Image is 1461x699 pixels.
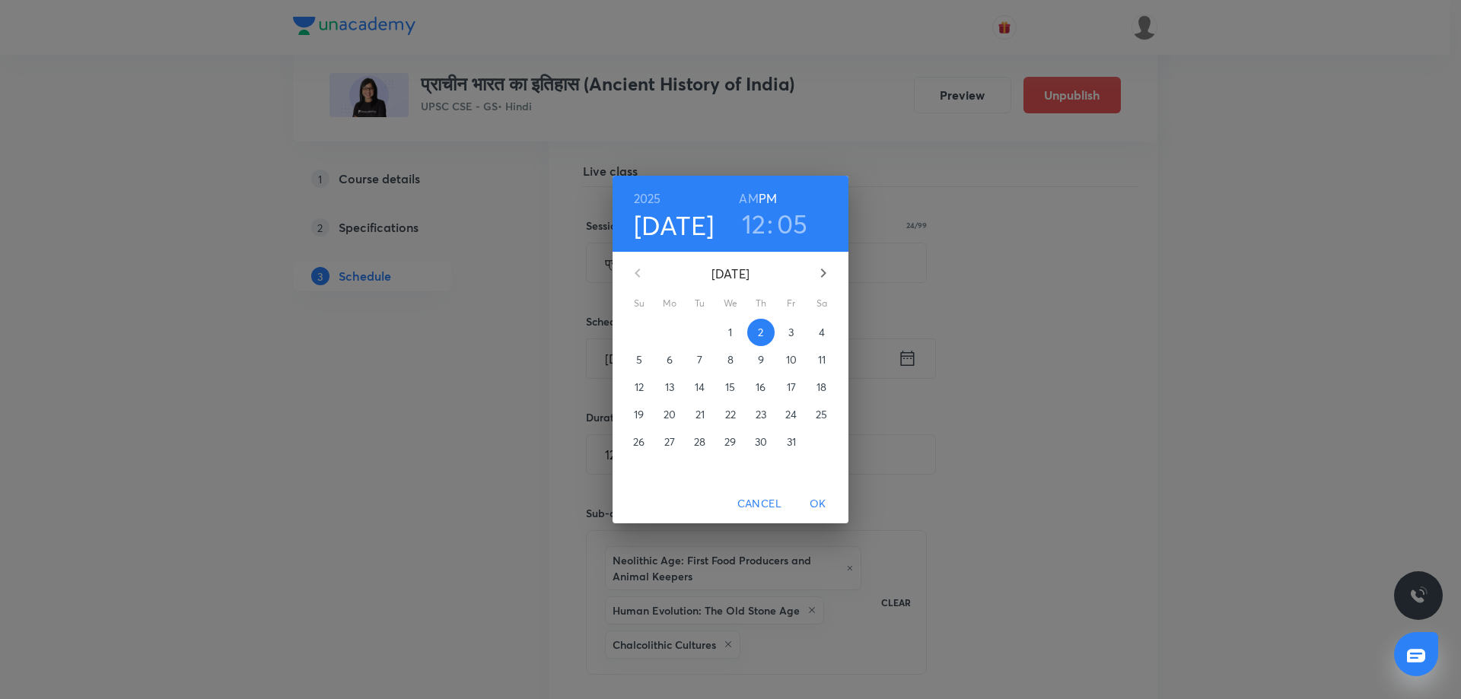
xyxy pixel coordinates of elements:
[778,296,805,311] span: Fr
[665,380,674,395] p: 13
[739,188,758,209] button: AM
[819,325,825,340] p: 4
[800,494,836,513] span: OK
[788,325,794,340] p: 3
[656,373,683,401] button: 13
[656,428,683,456] button: 27
[759,188,777,209] button: PM
[724,434,736,450] p: 29
[818,352,826,367] p: 11
[747,346,775,373] button: 9
[697,352,702,367] p: 7
[778,319,805,346] button: 3
[787,434,796,450] p: 31
[747,319,775,346] button: 2
[778,346,805,373] button: 10
[633,434,645,450] p: 26
[656,346,683,373] button: 6
[778,428,805,456] button: 31
[664,407,676,422] p: 20
[816,380,826,395] p: 18
[725,407,736,422] p: 22
[731,490,788,518] button: Cancel
[686,401,714,428] button: 21
[808,401,836,428] button: 25
[625,296,653,311] span: Su
[778,373,805,401] button: 17
[808,319,836,346] button: 4
[686,296,714,311] span: Tu
[635,380,644,395] p: 12
[625,346,653,373] button: 5
[625,373,653,401] button: 12
[634,209,715,241] button: [DATE]
[728,325,732,340] p: 1
[725,380,735,395] p: 15
[695,380,705,395] p: 14
[756,380,766,395] p: 16
[664,434,675,450] p: 27
[656,401,683,428] button: 20
[695,407,705,422] p: 21
[656,296,683,311] span: Mo
[787,380,796,395] p: 17
[634,407,644,422] p: 19
[727,352,734,367] p: 8
[756,407,766,422] p: 23
[686,428,714,456] button: 28
[625,428,653,456] button: 26
[758,352,764,367] p: 9
[808,373,836,401] button: 18
[747,373,775,401] button: 16
[667,352,673,367] p: 6
[717,373,744,401] button: 15
[767,208,773,240] h3: :
[694,434,705,450] p: 28
[785,407,797,422] p: 24
[717,401,744,428] button: 22
[747,401,775,428] button: 23
[786,352,797,367] p: 10
[794,490,842,518] button: OK
[717,296,744,311] span: We
[717,428,744,456] button: 29
[717,346,744,373] button: 8
[634,188,661,209] button: 2025
[778,401,805,428] button: 24
[747,296,775,311] span: Th
[636,352,642,367] p: 5
[686,373,714,401] button: 14
[686,346,714,373] button: 7
[777,208,808,240] button: 05
[755,434,767,450] p: 30
[625,401,653,428] button: 19
[808,346,836,373] button: 11
[816,407,827,422] p: 25
[808,296,836,311] span: Sa
[747,428,775,456] button: 30
[717,319,744,346] button: 1
[742,208,766,240] button: 12
[758,325,763,340] p: 2
[656,265,805,283] p: [DATE]
[737,494,781,513] span: Cancel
